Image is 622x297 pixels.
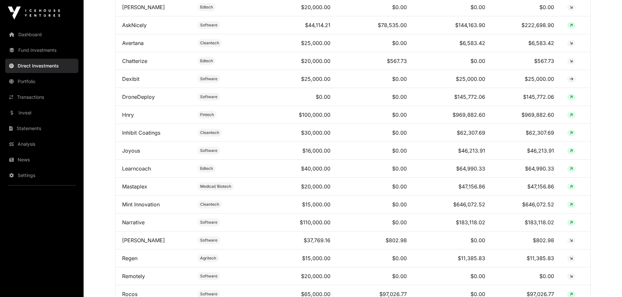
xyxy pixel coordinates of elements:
td: $969,882.60 [492,106,561,124]
a: Inhibit Coatings [122,129,160,136]
td: $46,213.91 [492,142,561,160]
span: Software [200,220,217,225]
td: $62,307.69 [413,124,492,142]
td: $0.00 [413,52,492,70]
td: $25,000.00 [258,70,337,88]
td: $0.00 [492,267,561,285]
a: DroneDeploy [122,94,155,100]
span: Cleantech [200,130,219,135]
img: Icehouse Ventures Logo [8,7,60,20]
td: $0.00 [337,142,413,160]
td: $62,307.69 [492,124,561,142]
td: $802.98 [337,231,413,249]
td: $0.00 [337,106,413,124]
td: $567.73 [492,52,561,70]
a: Hnry [122,111,134,118]
td: $183,118.02 [413,214,492,231]
td: $25,000.00 [258,34,337,52]
td: $0.00 [413,231,492,249]
td: $16,000.00 [258,142,337,160]
td: $11,385.83 [413,249,492,267]
a: Invest [5,106,78,120]
td: $20,000.00 [258,178,337,196]
td: $567.73 [337,52,413,70]
td: $47,156.86 [492,178,561,196]
span: Fintech [200,112,214,117]
td: $6,583.42 [492,34,561,52]
span: Medical/ Biotech [200,184,231,189]
td: $64,990.33 [413,160,492,178]
span: Software [200,76,217,82]
a: Regen [122,255,137,261]
span: Edtech [200,58,213,64]
a: Mastaplex [122,183,147,190]
td: $0.00 [337,124,413,142]
a: [PERSON_NAME] [122,237,165,244]
td: $0.00 [337,178,413,196]
a: Analysis [5,137,78,151]
td: $0.00 [337,249,413,267]
a: Direct Investments [5,59,78,73]
span: Cleantech [200,40,219,46]
span: Software [200,94,217,99]
a: Portfolio [5,74,78,89]
td: $64,990.33 [492,160,561,178]
td: $0.00 [337,160,413,178]
td: $144,163.90 [413,16,492,34]
a: Remotely [122,273,145,279]
td: $15,000.00 [258,249,337,267]
td: $646,072.52 [492,196,561,214]
span: Cleantech [200,202,219,207]
a: Dashboard [5,27,78,42]
td: $183,118.02 [492,214,561,231]
td: $222,698.90 [492,16,561,34]
a: [PERSON_NAME] [122,4,165,10]
span: Software [200,22,217,28]
td: $47,156.86 [413,178,492,196]
td: $46,213.91 [413,142,492,160]
td: $20,000.00 [258,267,337,285]
td: $25,000.00 [492,70,561,88]
td: $30,000.00 [258,124,337,142]
a: Joyous [122,147,140,154]
span: Software [200,274,217,279]
span: Edtech [200,166,213,171]
td: $0.00 [337,267,413,285]
td: $646,072.52 [413,196,492,214]
a: Chatterize [122,58,147,64]
td: $78,535.00 [337,16,413,34]
td: $15,000.00 [258,196,337,214]
td: $0.00 [337,88,413,106]
span: Software [200,148,217,153]
a: AskNicely [122,22,147,28]
td: $145,772.06 [492,88,561,106]
td: $11,385.83 [492,249,561,267]
span: Edtech [200,5,213,10]
td: $802.98 [492,231,561,249]
a: Settings [5,168,78,183]
td: $0.00 [413,267,492,285]
td: $100,000.00 [258,106,337,124]
td: $110,000.00 [258,214,337,231]
a: News [5,153,78,167]
td: $0.00 [337,196,413,214]
td: $969,882.60 [413,106,492,124]
a: Learncoach [122,165,151,172]
a: Narrative [122,219,145,226]
td: $0.00 [337,34,413,52]
a: Statements [5,121,78,136]
td: $145,772.06 [413,88,492,106]
td: $0.00 [258,88,337,106]
iframe: Chat Widget [589,266,622,297]
a: Transactions [5,90,78,104]
td: $0.00 [337,214,413,231]
span: Software [200,291,217,297]
td: $37,769.16 [258,231,337,249]
span: Agritech [200,256,216,261]
a: Fund Investments [5,43,78,57]
a: Avertana [122,40,144,46]
td: $6,583.42 [413,34,492,52]
span: Software [200,238,217,243]
td: $40,000.00 [258,160,337,178]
